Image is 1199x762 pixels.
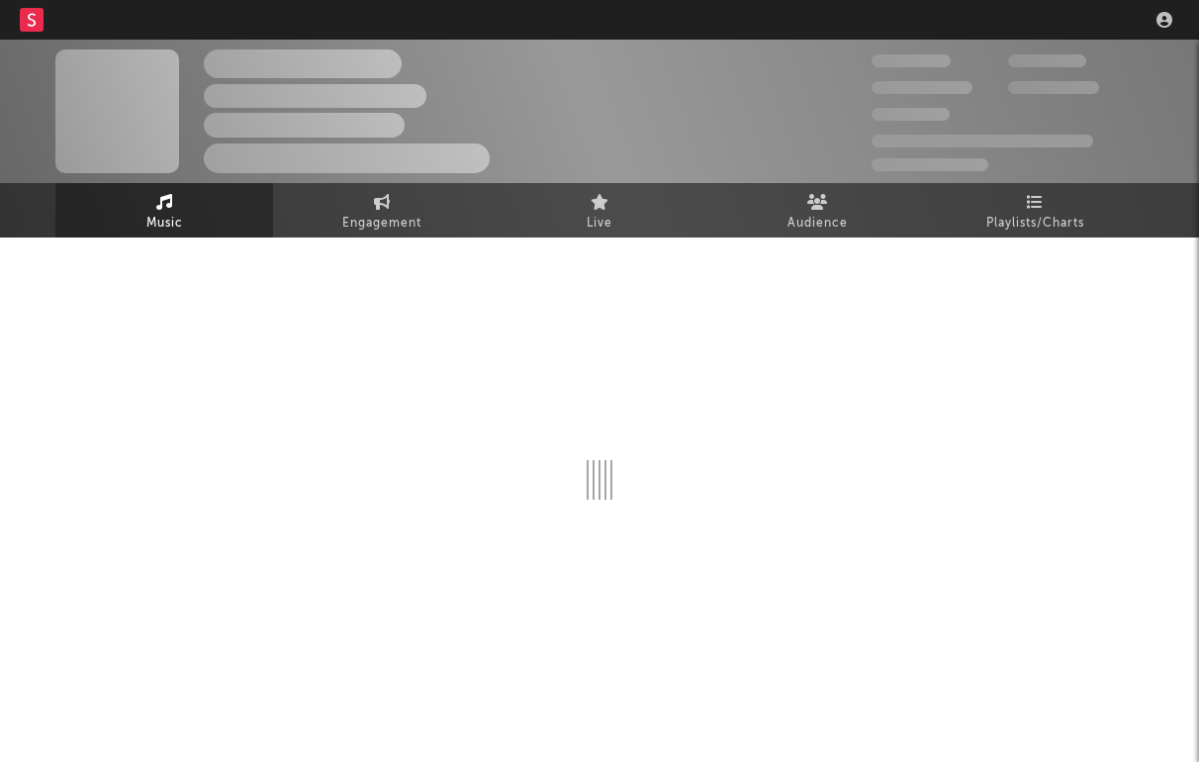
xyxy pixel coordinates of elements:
[872,81,972,94] span: 50,000,000
[708,183,926,238] a: Audience
[491,183,708,238] a: Live
[872,158,988,171] span: Jump Score: 85.0
[1008,54,1086,67] span: 100,000
[587,212,612,236] span: Live
[1008,81,1099,94] span: 1,000,000
[787,212,848,236] span: Audience
[342,212,421,236] span: Engagement
[55,183,273,238] a: Music
[986,212,1084,236] span: Playlists/Charts
[872,54,951,67] span: 300,000
[146,212,183,236] span: Music
[872,108,950,121] span: 100,000
[926,183,1144,238] a: Playlists/Charts
[273,183,491,238] a: Engagement
[872,135,1093,147] span: 50,000,000 Monthly Listeners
